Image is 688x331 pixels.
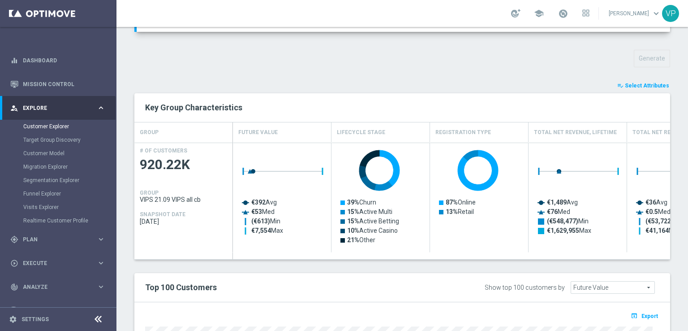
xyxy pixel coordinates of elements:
[10,236,106,243] div: gps_fixed Plan keyboard_arrow_right
[140,211,185,218] h4: SNAPSHOT DATE
[347,218,359,225] tspan: 15%
[10,81,106,88] button: Mission Control
[347,208,392,215] text: Active Multi
[251,227,283,234] text: Max
[645,218,673,225] tspan: (€53,722)
[251,208,262,215] tspan: €53
[97,306,105,315] i: keyboard_arrow_right
[10,259,18,267] i: play_circle_outline
[23,105,97,111] span: Explore
[446,199,458,206] tspan: 87%
[347,199,359,206] tspan: 39%
[23,123,93,130] a: Customer Explorer
[547,218,578,225] tspan: (€548,477)
[23,163,93,170] a: Migration Explorer
[547,208,558,215] tspan: €76
[97,259,105,267] i: keyboard_arrow_right
[645,208,658,215] tspan: €0.5
[97,283,105,291] i: keyboard_arrow_right
[446,199,476,206] text: Online
[251,199,266,206] tspan: €392
[446,208,474,215] text: Retail
[23,48,105,72] a: Dashboard
[140,190,159,196] h4: GROUP
[10,57,106,64] button: equalizer Dashboard
[134,143,233,253] div: Press SPACE to select this row.
[645,199,656,206] tspan: €36
[645,227,669,234] tspan: €41,164
[23,217,93,224] a: Realtime Customer Profile
[23,237,97,242] span: Plan
[23,174,116,187] div: Segmentation Explorer
[238,125,278,140] h4: Future Value
[347,227,359,234] tspan: 10%
[23,284,97,290] span: Analyze
[347,208,359,215] tspan: 15%
[9,315,17,323] i: settings
[625,83,669,89] span: Select Attributes
[485,284,565,292] div: Show top 100 customers by
[251,208,275,215] text: Med
[145,282,439,293] h2: Top 100 Customers
[140,156,228,174] span: 920.22K
[23,150,93,157] a: Customer Model
[23,120,116,133] div: Customer Explorer
[10,283,106,291] button: track_changes Analyze keyboard_arrow_right
[23,160,116,174] div: Migration Explorer
[337,125,385,140] h4: Lifecycle Stage
[23,204,93,211] a: Visits Explorer
[10,235,97,244] div: Plan
[140,196,228,203] span: VIPS 21.09 VIPS all cb
[23,136,93,144] a: Target Group Discovery
[645,227,681,234] text: Max
[251,218,280,225] text: Min
[631,312,640,319] i: open_in_browser
[10,283,97,291] div: Analyze
[547,199,567,206] tspan: €1,489
[608,7,662,20] a: [PERSON_NAME]keyboard_arrow_down
[23,147,116,160] div: Customer Model
[23,190,93,197] a: Funnel Explorer
[662,5,679,22] div: VP
[251,199,277,206] text: Avg
[634,50,670,67] button: Generate
[446,208,458,215] tspan: 13%
[10,57,18,65] i: equalizer
[10,260,106,267] button: play_circle_outline Execute keyboard_arrow_right
[547,208,570,215] text: Med
[617,83,623,89] i: playlist_add_check
[97,235,105,244] i: keyboard_arrow_right
[10,235,18,244] i: gps_fixed
[347,218,399,225] text: Active Betting
[547,227,579,234] tspan: €1,629,955
[23,177,93,184] a: Segmentation Explorer
[140,125,159,140] h4: GROUP
[140,148,187,154] h4: # OF CUSTOMERS
[10,72,105,96] div: Mission Control
[347,236,359,244] tspan: 21%
[145,102,659,113] h2: Key Group Characteristics
[10,48,105,72] div: Dashboard
[645,208,671,215] text: Med
[10,105,106,112] button: person_search Explore keyboard_arrow_right
[641,313,658,319] span: Export
[97,104,105,112] i: keyboard_arrow_right
[534,125,617,140] h4: Total Net Revenue, Lifetime
[140,218,228,225] span: 2025-09-27
[23,72,105,96] a: Mission Control
[23,200,116,214] div: Visits Explorer
[251,227,271,234] tspan: €7,554
[347,227,398,234] text: Active Casino
[616,81,670,91] button: playlist_add_check Select Attributes
[21,317,49,322] a: Settings
[10,104,18,112] i: person_search
[347,236,375,244] text: Other
[23,133,116,147] div: Target Group Discovery
[645,218,684,225] text: Min
[629,310,659,322] button: open_in_browser Export
[347,199,376,206] text: Churn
